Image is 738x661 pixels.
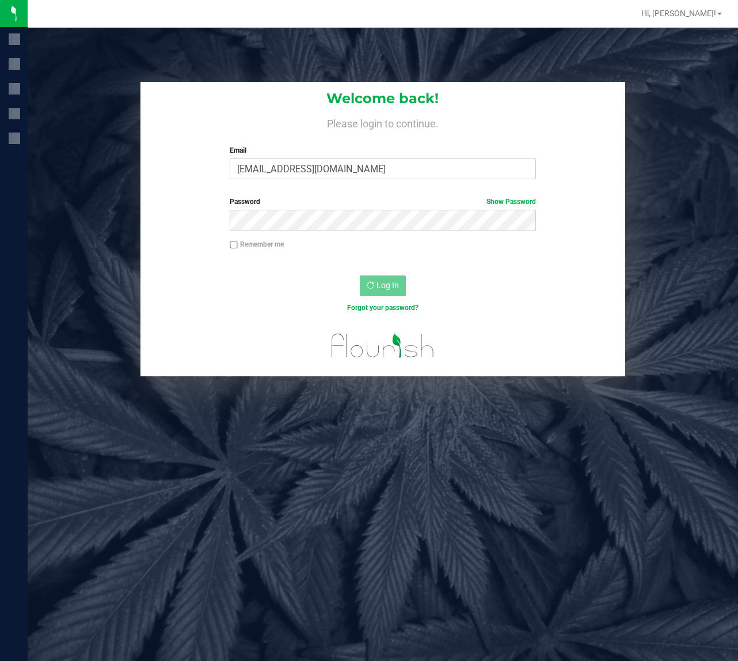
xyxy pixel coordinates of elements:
label: Remember me [230,239,284,250]
h1: Welcome back! [140,91,626,106]
span: Log In [376,281,399,290]
a: Show Password [486,198,536,206]
button: Log In [360,275,406,296]
input: Remember me [230,241,238,249]
label: Email [230,145,536,156]
a: Forgot your password? [347,304,419,312]
img: flourish_logo.svg [322,325,444,367]
span: Hi, [PERSON_NAME]! [641,9,716,18]
span: Password [230,198,260,206]
h4: Please login to continue. [140,115,626,129]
